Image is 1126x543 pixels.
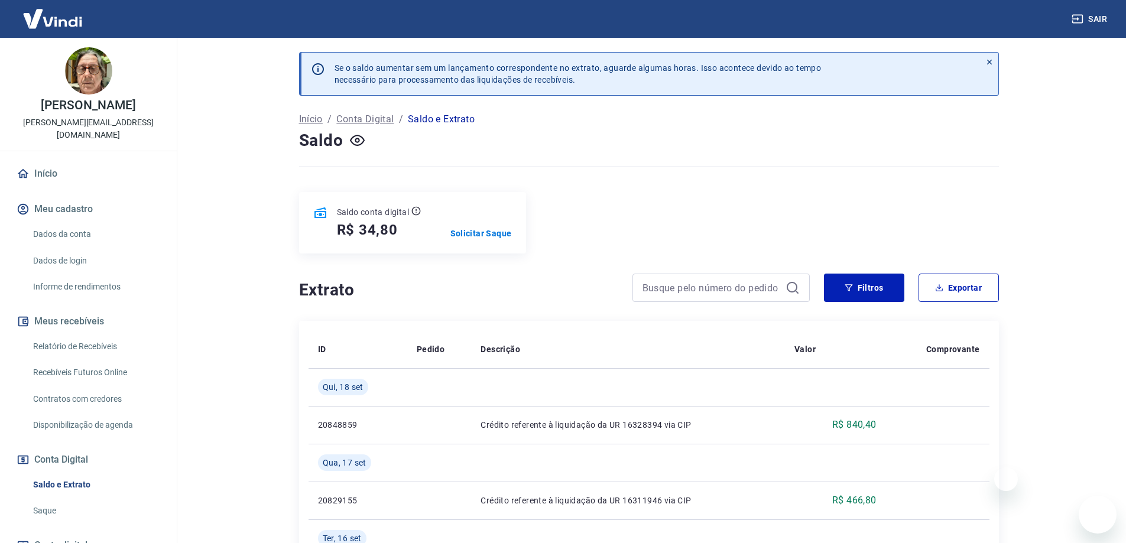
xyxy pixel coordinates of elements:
[28,222,163,246] a: Dados da conta
[450,227,512,239] a: Solicitar Saque
[28,249,163,273] a: Dados de login
[14,196,163,222] button: Meu cadastro
[318,343,326,355] p: ID
[794,343,816,355] p: Valor
[926,343,979,355] p: Comprovante
[994,467,1018,491] iframe: Fechar mensagem
[14,1,91,37] img: Vindi
[318,495,398,506] p: 20829155
[28,275,163,299] a: Informe de rendimentos
[1069,8,1112,30] button: Sair
[14,161,163,187] a: Início
[481,495,775,506] p: Crédito referente à liquidação da UR 16311946 via CIP
[299,129,343,152] h4: Saldo
[824,274,904,302] button: Filtros
[481,343,520,355] p: Descrição
[323,457,366,469] span: Qua, 17 set
[1079,496,1117,534] iframe: Botão para abrir a janela de mensagens
[28,473,163,497] a: Saldo e Extrato
[28,413,163,437] a: Disponibilização de agenda
[14,308,163,334] button: Meus recebíveis
[408,112,475,126] p: Saldo e Extrato
[323,381,364,393] span: Qui, 18 set
[28,360,163,385] a: Recebíveis Futuros Online
[481,419,775,431] p: Crédito referente à liquidação da UR 16328394 via CIP
[299,112,323,126] a: Início
[417,343,444,355] p: Pedido
[642,279,781,297] input: Busque pelo número do pedido
[299,278,618,302] h4: Extrato
[14,447,163,473] button: Conta Digital
[28,334,163,359] a: Relatório de Recebíveis
[336,112,394,126] a: Conta Digital
[399,112,403,126] p: /
[41,99,135,112] p: [PERSON_NAME]
[28,499,163,523] a: Saque
[318,419,398,431] p: 20848859
[9,116,167,141] p: [PERSON_NAME][EMAIL_ADDRESS][DOMAIN_NAME]
[832,418,877,432] p: R$ 840,40
[327,112,332,126] p: /
[832,493,877,508] p: R$ 466,80
[337,206,410,218] p: Saldo conta digital
[65,47,112,95] img: 4333f548-8119-41c7-b0db-7724d53141bc.jpeg
[28,387,163,411] a: Contratos com credores
[337,220,398,239] h5: R$ 34,80
[919,274,999,302] button: Exportar
[335,62,822,86] p: Se o saldo aumentar sem um lançamento correspondente no extrato, aguarde algumas horas. Isso acon...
